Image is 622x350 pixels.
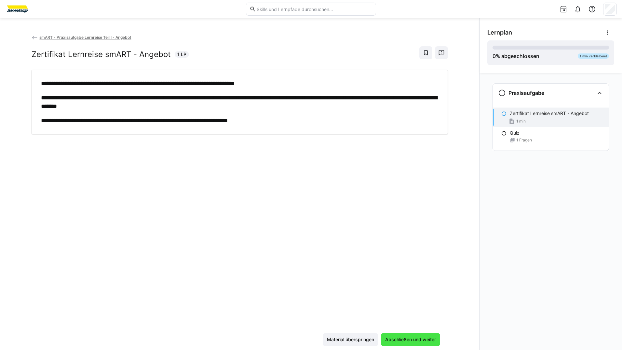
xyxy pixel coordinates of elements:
[381,333,440,346] button: Abschließen und weiter
[32,35,131,40] a: smART - Praxisaufgabe Lernreise Teil I - Angebot
[39,35,131,40] span: smART - Praxisaufgabe Lernreise Teil I - Angebot
[493,53,496,59] span: 0
[384,336,437,343] span: Abschließen und weiter
[493,52,539,60] div: % abgeschlossen
[487,29,512,36] span: Lernplan
[510,130,520,136] p: Quiz
[578,53,609,59] div: 1 min verbleibend
[510,110,589,117] p: Zertifikat Lernreise smART - Angebot
[323,333,378,346] button: Material überspringen
[326,336,375,343] span: Material überspringen
[177,51,186,58] span: 1 LP
[516,138,532,143] span: 1 Fragen
[516,119,526,124] span: 1 min
[256,6,372,12] input: Skills und Lernpfade durchsuchen…
[32,50,171,59] h2: Zertifikat Lernreise smART - Angebot
[508,90,544,96] h3: Praxisaufgabe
